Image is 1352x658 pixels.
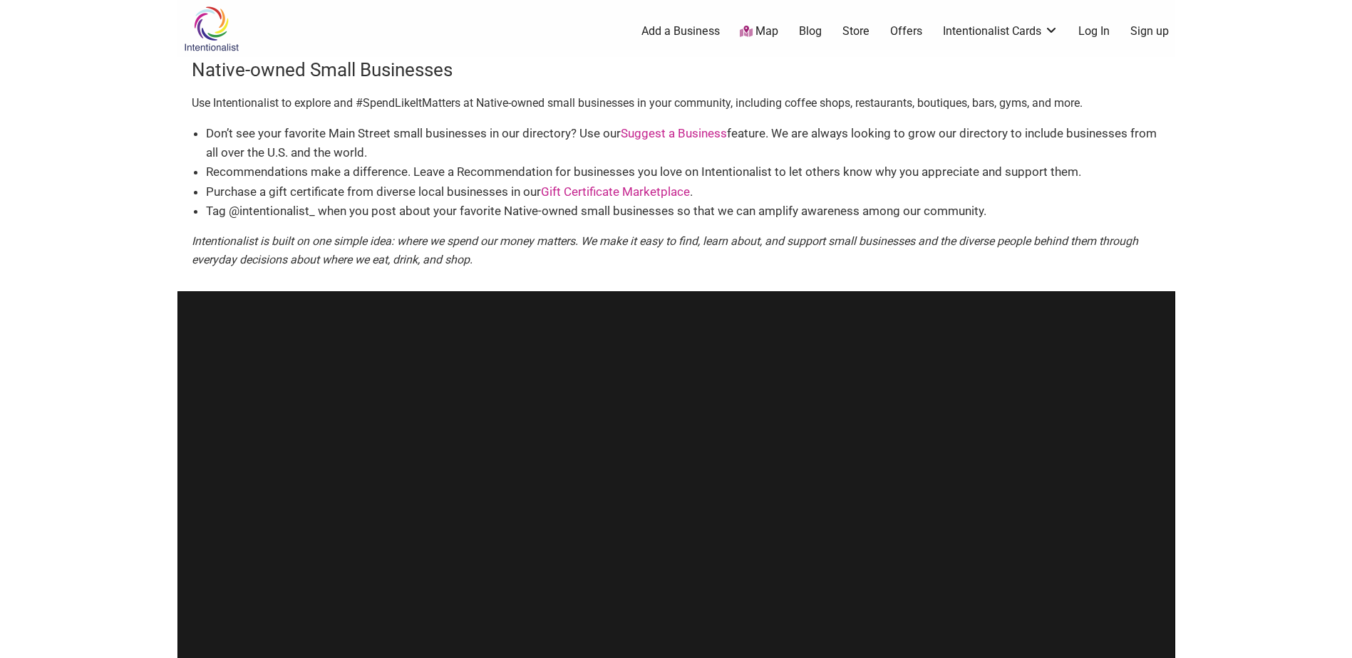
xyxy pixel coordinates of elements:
a: Log In [1078,23,1110,39]
a: Store [842,23,869,39]
a: Sign up [1130,23,1169,39]
a: Suggest a Business [621,126,727,140]
li: Tag @intentionalist_ when you post about your favorite Native-owned small businesses so that we c... [206,202,1161,221]
li: Purchase a gift certificate from diverse local businesses in our . [206,182,1161,202]
a: Map [740,23,778,40]
a: Add a Business [641,23,720,39]
a: Intentionalist Cards [943,23,1058,39]
h3: Native-owned Small Businesses [192,57,1161,83]
li: Recommendations make a difference. Leave a Recommendation for businesses you love on Intentionali... [206,162,1161,182]
em: Intentionalist is built on one simple idea: where we spend our money matters. We make it easy to ... [192,234,1138,266]
img: Intentionalist [177,6,245,52]
a: Gift Certificate Marketplace [541,184,690,199]
li: Don’t see your favorite Main Street small businesses in our directory? Use our feature. We are al... [206,124,1161,162]
p: Use Intentionalist to explore and #SpendLikeItMatters at Native-owned small businesses in your co... [192,94,1161,113]
a: Blog [799,23,822,39]
a: Offers [890,23,922,39]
